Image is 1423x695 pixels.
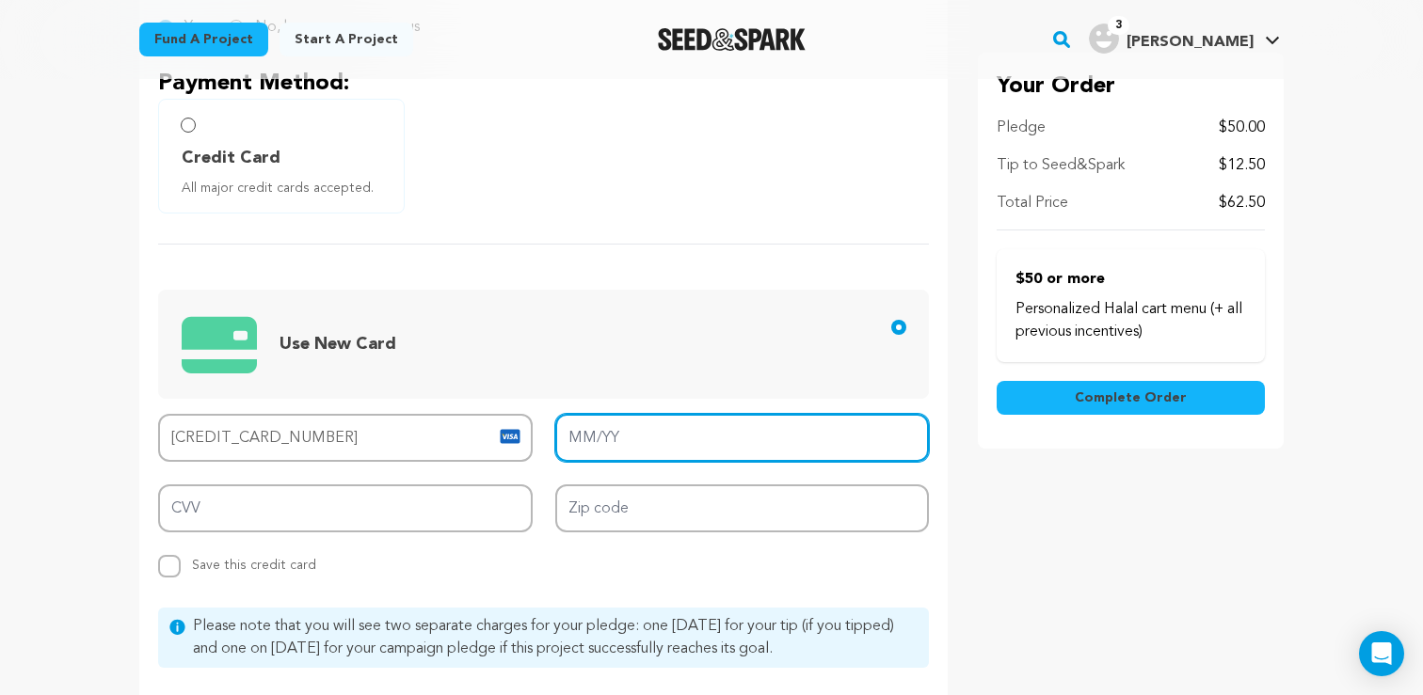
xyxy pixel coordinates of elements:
span: Credit Card [182,145,280,171]
p: Total Price [997,192,1068,214]
img: card icon [499,425,521,448]
a: Max L.'s Profile [1085,20,1284,54]
input: Card number [158,414,533,462]
p: Payment Method: [158,69,929,99]
p: $50.00 [1219,117,1265,139]
p: Pledge [997,117,1046,139]
span: Max L.'s Profile [1085,20,1284,59]
p: $50 or more [1015,268,1246,291]
p: $62.50 [1219,192,1265,214]
p: Tip to Seed&Spark [997,154,1125,177]
img: Seed&Spark Logo Dark Mode [658,28,806,51]
span: Please note that you will see two separate charges for your pledge: one [DATE] for your tip (if y... [193,615,918,660]
img: user.png [1089,24,1119,54]
button: Complete Order [997,381,1265,415]
span: Complete Order [1075,388,1187,407]
input: MM/YY [555,414,930,462]
div: Max L.'s Profile [1089,24,1254,54]
p: Personalized Halal cart menu (+ all previous incentives) [1015,298,1246,343]
span: Use New Card [280,336,396,353]
span: All major credit cards accepted. [182,179,389,197]
input: Zip code [555,484,930,532]
span: Save this credit card [192,551,316,572]
p: $12.50 [1219,154,1265,177]
div: Open Intercom Messenger [1359,631,1404,676]
span: [PERSON_NAME] [1127,35,1254,50]
span: 3 [1108,16,1129,35]
a: Fund a project [139,23,268,56]
a: Seed&Spark Homepage [658,28,806,51]
input: CVV [158,484,533,532]
a: Start a project [280,23,413,56]
p: Your Order [997,71,1265,102]
img: credit card icons [182,306,257,383]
